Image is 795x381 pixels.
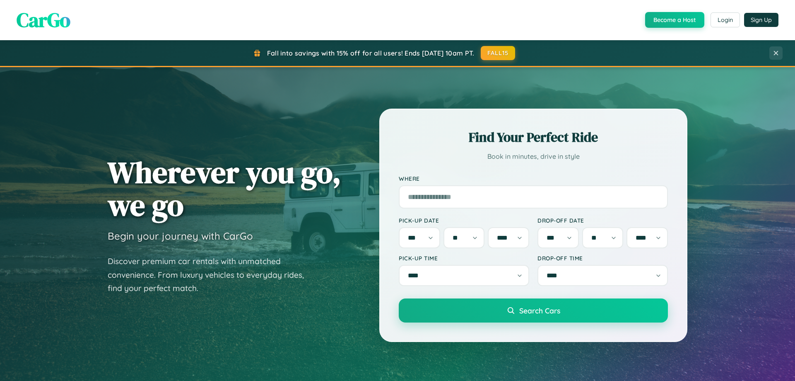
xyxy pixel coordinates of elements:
button: Login [711,12,740,27]
span: Search Cars [519,306,560,315]
p: Discover premium car rentals with unmatched convenience. From luxury vehicles to everyday rides, ... [108,255,315,295]
label: Pick-up Date [399,217,529,224]
p: Book in minutes, drive in style [399,150,668,163]
h1: Wherever you go, we go [108,156,341,221]
button: FALL15 [481,46,516,60]
span: Fall into savings with 15% off for all users! Ends [DATE] 10am PT. [267,49,475,57]
label: Pick-up Time [399,255,529,262]
h2: Find Your Perfect Ride [399,128,668,146]
span: CarGo [17,6,70,34]
h3: Begin your journey with CarGo [108,230,253,242]
label: Where [399,175,668,182]
button: Become a Host [645,12,704,28]
button: Sign Up [744,13,778,27]
label: Drop-off Date [537,217,668,224]
button: Search Cars [399,298,668,323]
label: Drop-off Time [537,255,668,262]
